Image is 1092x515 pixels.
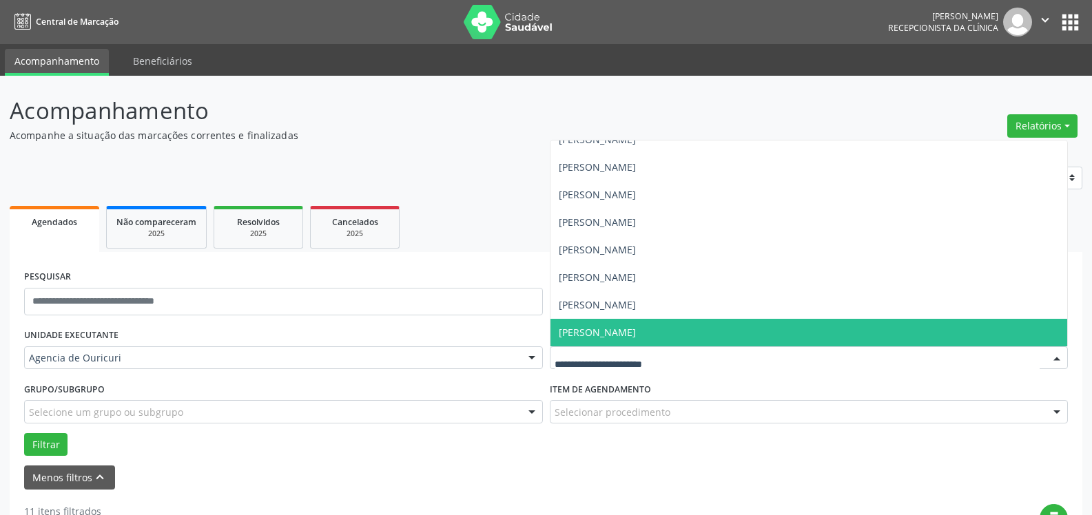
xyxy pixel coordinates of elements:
[123,49,202,73] a: Beneficiários
[332,216,378,228] span: Cancelados
[24,325,119,346] label: UNIDADE EXECUTANTE
[92,470,107,485] i: keyboard_arrow_up
[559,326,636,339] span: [PERSON_NAME]
[559,271,636,284] span: [PERSON_NAME]
[5,49,109,76] a: Acompanhamento
[116,229,196,239] div: 2025
[29,351,515,365] span: Agencia de Ouricuri
[29,405,183,419] span: Selecione um grupo ou subgrupo
[555,405,670,419] span: Selecionar procedimento
[224,229,293,239] div: 2025
[10,128,761,143] p: Acompanhe a situação das marcações correntes e finalizadas
[559,216,636,229] span: [PERSON_NAME]
[36,16,119,28] span: Central de Marcação
[550,379,651,400] label: Item de agendamento
[888,22,998,34] span: Recepcionista da clínica
[32,216,77,228] span: Agendados
[24,433,68,456] button: Filtrar
[1032,8,1058,36] button: 
[559,243,636,256] span: [PERSON_NAME]
[10,10,119,33] a: Central de Marcação
[1058,10,1082,34] button: apps
[237,216,280,228] span: Resolvidos
[24,465,115,490] button: Menos filtroskeyboard_arrow_up
[116,216,196,228] span: Não compareceram
[559,160,636,174] span: [PERSON_NAME]
[24,379,105,400] label: Grupo/Subgrupo
[888,10,998,22] div: [PERSON_NAME]
[24,266,71,288] label: PESQUISAR
[1038,12,1053,28] i: 
[559,298,636,311] span: [PERSON_NAME]
[1007,114,1078,138] button: Relatórios
[1003,8,1032,36] img: img
[10,94,761,128] p: Acompanhamento
[320,229,389,239] div: 2025
[559,188,636,201] span: [PERSON_NAME]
